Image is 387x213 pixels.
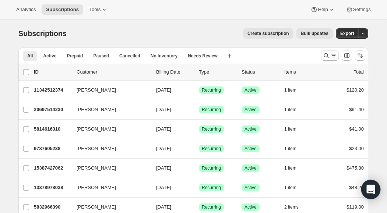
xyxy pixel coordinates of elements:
div: IDCustomerBilling DateTypeStatusItemsTotal [34,68,364,76]
span: Tools [89,7,101,13]
span: No inventory [151,53,177,59]
span: Active [244,165,257,171]
div: 11342512374[PERSON_NAME][DATE]SuccessRecurringSuccessActive1 item$120.20 [34,85,364,95]
button: 1 item [284,163,305,173]
span: Subscriptions [46,7,79,13]
span: [DATE] [156,146,171,151]
button: Subscriptions [42,4,83,15]
span: Recurring [202,146,221,152]
span: [PERSON_NAME] [77,86,116,94]
button: Settings [341,4,375,15]
span: Needs Review [188,53,218,59]
button: [PERSON_NAME] [72,84,146,96]
span: 1 item [284,165,296,171]
span: Bulk updates [301,31,328,36]
span: $41.00 [349,126,364,132]
span: Recurring [202,87,221,93]
span: [PERSON_NAME] [77,184,116,191]
span: Active [244,126,257,132]
span: Active [244,204,257,210]
span: Recurring [202,107,221,113]
button: Help [306,4,339,15]
span: Prepaid [67,53,83,59]
span: [DATE] [156,87,171,93]
span: Active [244,87,257,93]
div: 5814616310[PERSON_NAME][DATE]SuccessRecurringSuccessActive1 item$41.00 [34,124,364,134]
button: [PERSON_NAME] [72,162,146,174]
span: [DATE] [156,126,171,132]
div: 9787605238[PERSON_NAME][DATE]SuccessRecurringSuccessActive1 item$23.00 [34,143,364,154]
button: 1 item [284,104,305,115]
button: Search and filter results [321,50,339,61]
button: [PERSON_NAME] [72,201,146,213]
span: Recurring [202,204,221,210]
span: 1 item [284,107,296,113]
span: $23.00 [349,146,364,151]
span: Paused [93,53,109,59]
div: 13378978038[PERSON_NAME][DATE]SuccessRecurringSuccessActive1 item$48.20 [34,182,364,193]
span: Export [340,31,354,36]
button: Create subscription [243,28,293,39]
span: [PERSON_NAME] [77,106,116,113]
div: 20697514230[PERSON_NAME][DATE]SuccessRecurringSuccessActive1 item$91.40 [34,104,364,115]
button: [PERSON_NAME] [72,182,146,194]
span: Active [244,146,257,152]
p: 15387427062 [34,164,71,172]
div: 5832966390[PERSON_NAME][DATE]SuccessRecurringSuccessActive2 items$119.00 [34,202,364,212]
span: [DATE] [156,204,171,210]
span: Create subscription [247,31,289,36]
span: [PERSON_NAME] [77,203,116,211]
span: 1 item [284,185,296,191]
span: $475.80 [346,165,364,171]
button: 1 item [284,143,305,154]
div: Items [284,68,321,76]
button: [PERSON_NAME] [72,123,146,135]
button: [PERSON_NAME] [72,143,146,155]
p: 5832966390 [34,203,71,211]
span: [PERSON_NAME] [77,164,116,172]
span: [DATE] [156,165,171,171]
button: 1 item [284,85,305,95]
button: 1 item [284,182,305,193]
p: 20697514230 [34,106,71,113]
span: [DATE] [156,107,171,112]
span: Recurring [202,165,221,171]
button: [PERSON_NAME] [72,104,146,116]
p: 5814616310 [34,125,71,133]
div: Open Intercom Messenger [361,180,381,199]
button: Customize table column order and visibility [342,50,352,61]
p: Customer [77,68,150,76]
div: 15387427062[PERSON_NAME][DATE]SuccessRecurringSuccessActive1 item$475.80 [34,163,364,173]
span: Active [244,107,257,113]
button: Create new view [224,51,235,61]
span: 1 item [284,126,296,132]
span: 1 item [284,146,296,152]
button: Analytics [12,4,40,15]
span: All [27,53,33,59]
span: 2 items [284,204,299,210]
span: Help [318,7,328,13]
button: Sort the results [355,50,365,61]
p: 9787605238 [34,145,71,152]
span: [DATE] [156,185,171,190]
div: Type [199,68,236,76]
span: Active [244,185,257,191]
button: Tools [85,4,112,15]
span: Active [43,53,56,59]
span: Settings [353,7,371,13]
button: 2 items [284,202,307,212]
span: Analytics [16,7,36,13]
span: Subscriptions [18,29,67,38]
span: [PERSON_NAME] [77,145,116,152]
p: ID [34,68,71,76]
span: Recurring [202,126,221,132]
span: $91.40 [349,107,364,112]
span: Cancelled [119,53,140,59]
span: [PERSON_NAME] [77,125,116,133]
button: Bulk updates [296,28,333,39]
span: $119.00 [346,204,364,210]
p: Total [354,68,364,76]
p: 13378978038 [34,184,71,191]
p: Billing Date [156,68,193,76]
span: 1 item [284,87,296,93]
